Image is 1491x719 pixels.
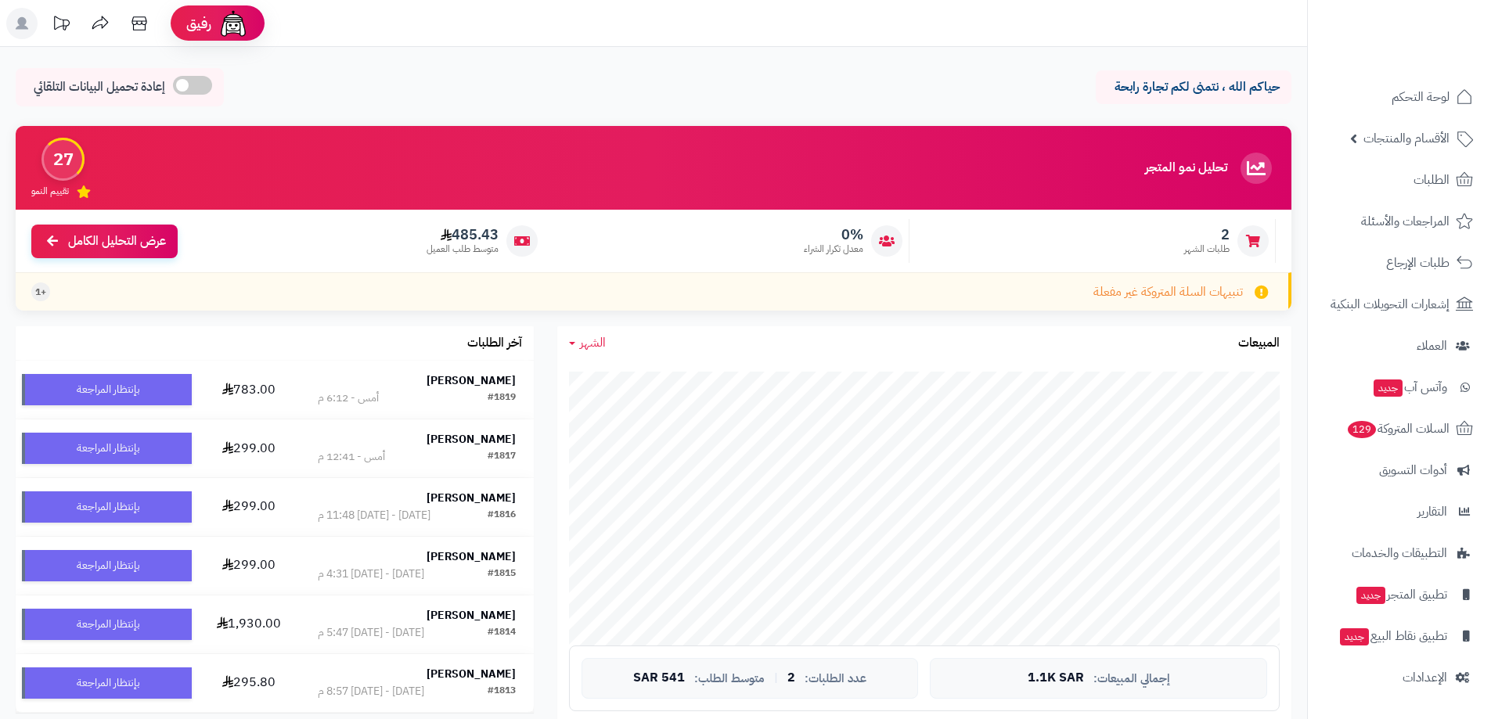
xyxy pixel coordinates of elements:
[318,625,424,641] div: [DATE] - [DATE] 5:47 م
[427,607,516,624] strong: [PERSON_NAME]
[1355,584,1447,606] span: تطبيق المتجر
[218,8,249,39] img: ai-face.png
[1184,226,1230,243] span: 2
[1363,128,1450,149] span: الأقسام والمنتجات
[1372,376,1447,398] span: وآتس آب
[1317,493,1482,530] a: التقارير
[1317,203,1482,240] a: المراجعات والأسئلة
[22,609,192,640] div: بإنتظار المراجعة
[488,625,516,641] div: #1814
[1414,169,1450,191] span: الطلبات
[1317,451,1482,489] a: أدوات التسويق
[804,226,863,243] span: 0%
[1403,667,1447,688] span: الإعدادات
[1331,293,1450,315] span: إشعارات التحويلات البنكية
[804,243,863,256] span: معدل تكرار الشراء
[1361,210,1450,232] span: المراجعات والأسئلة
[1392,86,1450,108] span: لوحة التحكم
[1386,252,1450,274] span: طلبات الإرجاع
[318,449,385,465] div: أمس - 12:41 م
[488,390,516,406] div: #1819
[1317,78,1482,116] a: لوحة التحكم
[198,537,300,595] td: 299.00
[694,672,765,685] span: متوسط الطلب:
[1028,671,1084,685] span: 1.1K SAR
[1093,283,1243,301] span: تنبيهات السلة المتروكة غير مفعلة
[41,8,81,43] a: تحديثات المنصة
[1374,379,1403,397] span: جديد
[1356,587,1385,604] span: جديد
[198,595,300,653] td: 1,930.00
[1107,78,1280,96] p: حياكم الله ، نتمنى لكم تجارة رابحة
[427,548,516,565] strong: [PERSON_NAME]
[31,185,69,198] span: تقييم النمو
[1317,327,1482,365] a: العملاء
[318,684,424,699] div: [DATE] - [DATE] 8:57 م
[488,566,516,582] div: #1815
[427,666,516,682] strong: [PERSON_NAME]
[22,491,192,523] div: بإنتظار المراجعة
[427,372,516,389] strong: [PERSON_NAME]
[580,333,606,352] span: الشهر
[787,671,795,685] span: 2
[22,667,192,699] div: بإنتظار المراجعة
[31,225,178,258] a: عرض التحليل الكامل
[1338,625,1447,647] span: تطبيق نقاط البيع
[427,431,516,448] strong: [PERSON_NAME]
[1093,672,1170,685] span: إجمالي المبيعات:
[1317,368,1482,406] a: وآتس آبجديد
[1317,410,1482,448] a: السلات المتروكة129
[1317,286,1482,323] a: إشعارات التحويلات البنكية
[805,672,866,685] span: عدد الطلبات:
[198,419,300,477] td: 299.00
[1238,336,1280,351] h3: المبيعات
[198,478,300,536] td: 299.00
[1346,418,1450,440] span: السلات المتروكة
[1184,243,1230,256] span: طلبات الشهر
[427,490,516,506] strong: [PERSON_NAME]
[569,334,606,352] a: الشهر
[35,286,46,299] span: +1
[488,449,516,465] div: #1817
[1317,617,1482,655] a: تطبيق نقاط البيعجديد
[1317,659,1482,696] a: الإعدادات
[186,14,211,33] span: رفيق
[1417,501,1447,523] span: التقارير
[318,508,430,523] div: [DATE] - [DATE] 11:48 م
[1385,12,1476,45] img: logo-2.png
[1317,576,1482,613] a: تطبيق المتجرجديد
[22,550,192,581] div: بإنتظار المراجعة
[318,566,424,582] div: [DATE] - [DATE] 4:31 م
[1317,161,1482,199] a: الطلبات
[488,684,516,699] div: #1813
[467,336,522,351] h3: آخر الطلبات
[198,361,300,419] td: 783.00
[34,78,165,96] span: إعادة تحميل البيانات التلقائي
[774,672,778,684] span: |
[22,433,192,464] div: بإنتظار المراجعة
[318,390,379,406] div: أمس - 6:12 م
[427,243,499,256] span: متوسط طلب العميل
[1340,628,1369,645] span: جديد
[427,226,499,243] span: 485.43
[198,654,300,712] td: 295.80
[1317,534,1482,572] a: التطبيقات والخدمات
[488,508,516,523] div: #1816
[1352,542,1447,564] span: التطبيقات والخدمات
[1379,459,1447,481] span: أدوات التسويق
[633,671,685,685] span: 541 SAR
[1145,161,1227,175] h3: تحليل نمو المتجر
[22,374,192,405] div: بإنتظار المراجعة
[68,232,166,250] span: عرض التحليل الكامل
[1417,335,1447,357] span: العملاء
[1317,244,1482,282] a: طلبات الإرجاع
[1348,421,1377,438] span: 129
